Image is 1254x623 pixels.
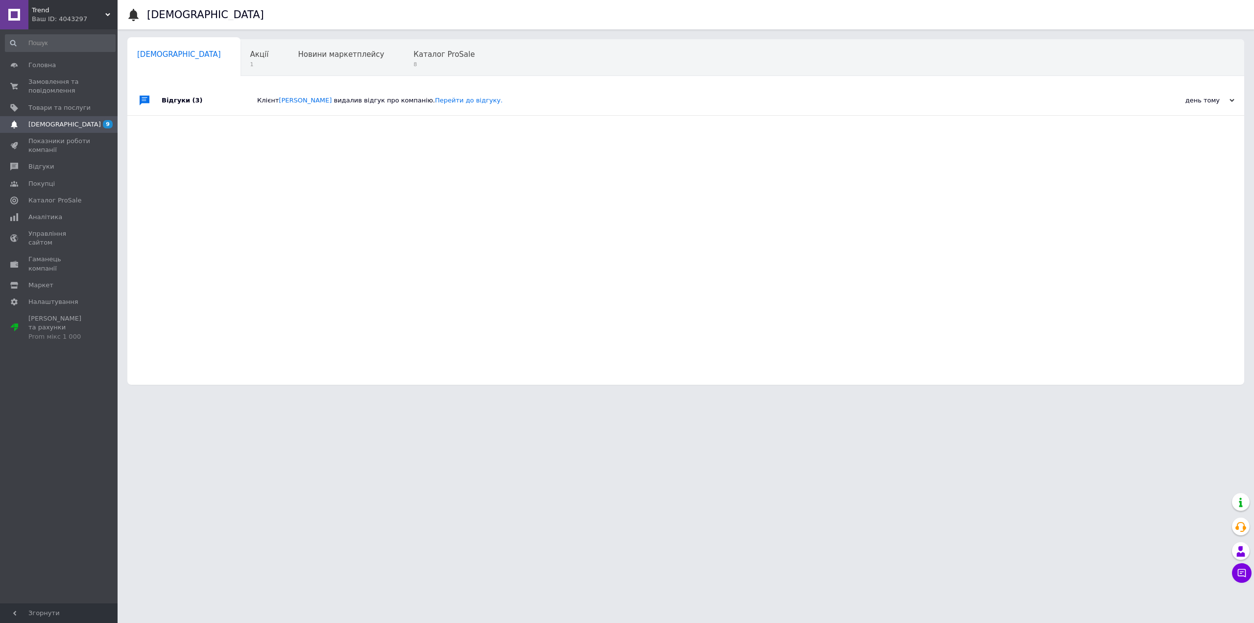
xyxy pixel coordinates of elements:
span: 1 [250,61,269,68]
span: Каталог ProSale [28,196,81,205]
div: Відгуки [162,86,257,115]
h1: [DEMOGRAPHIC_DATA] [147,9,264,21]
span: Каталог ProSale [413,50,475,59]
span: [PERSON_NAME] та рахунки [28,314,91,341]
span: Показники роботи компанії [28,137,91,154]
div: день тому [1136,96,1234,105]
span: Управління сайтом [28,229,91,247]
span: Покупці [28,179,55,188]
span: [DEMOGRAPHIC_DATA] [28,120,101,129]
input: Пошук [5,34,116,52]
span: Товари та послуги [28,103,91,112]
span: видалив відгук про компанію. [334,97,503,104]
span: Замовлення та повідомлення [28,77,91,95]
span: Налаштування [28,298,78,306]
span: (3) [193,97,203,104]
span: [DEMOGRAPHIC_DATA] [137,50,221,59]
span: Trend [32,6,105,15]
span: 9 [103,120,113,128]
span: Новини маркетплейсу [298,50,384,59]
span: Відгуки [28,162,54,171]
span: Маркет [28,281,53,290]
a: [PERSON_NAME] [279,97,332,104]
span: Клієнт [257,97,503,104]
span: Акції [250,50,269,59]
span: Головна [28,61,56,70]
div: Ваш ID: 4043297 [32,15,118,24]
span: 8 [413,61,475,68]
button: Чат з покупцем [1232,563,1252,583]
span: Гаманець компанії [28,255,91,273]
a: Перейти до відгуку. [435,97,503,104]
span: Аналітика [28,213,62,222]
div: Prom мікс 1 000 [28,332,91,341]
